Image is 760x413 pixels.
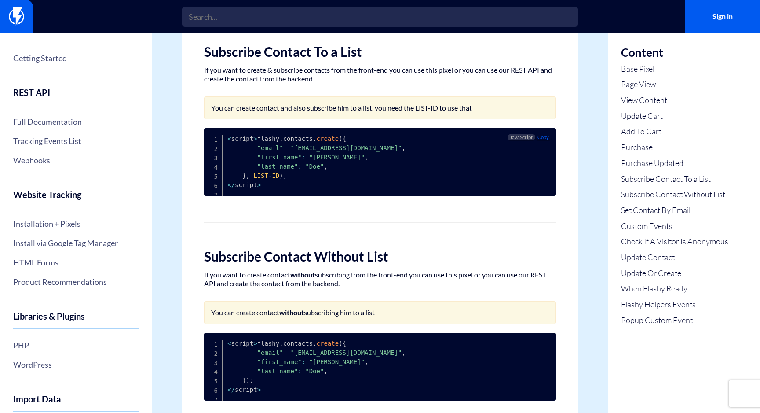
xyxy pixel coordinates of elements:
[291,144,402,151] span: "[EMAIL_ADDRESS][DOMAIN_NAME]"
[242,172,246,179] span: }
[204,270,556,288] p: If you want to create contact subscribing from the front-end you can use this pixel or you can us...
[621,189,728,200] a: Subscribe Contact Without List
[621,252,728,263] a: Update Contact
[227,340,231,347] span: <
[621,205,728,216] a: Set Contact By Email
[13,51,139,66] a: Getting Started
[621,299,728,310] a: Flashy Helpers Events
[211,308,549,317] p: You can create contact subscribing him to a list
[365,358,368,365] span: ,
[13,88,139,105] h4: REST API
[227,386,231,393] span: <
[13,338,139,353] a: PHP
[343,135,346,142] span: {
[279,340,283,347] span: .
[305,163,324,170] span: "Doe"
[13,190,139,207] h4: Website Tracking
[305,368,324,375] span: "Doe"
[291,349,402,356] span: "[EMAIL_ADDRESS][DOMAIN_NAME]"
[227,135,231,142] span: <
[365,154,368,161] span: ,
[309,154,365,161] span: "[PERSON_NAME]"
[324,368,327,375] span: ,
[302,154,305,161] span: :
[227,181,231,188] span: <
[621,126,728,137] a: Add To Cart
[13,236,139,251] a: Install via Google Tag Manager
[272,172,279,179] span: ID
[279,135,283,142] span: .
[313,340,316,347] span: .
[343,340,346,347] span: {
[537,134,549,140] span: Copy
[204,249,556,264] h2: Subscribe Contact Without List
[13,274,139,289] a: Product Recommendations
[231,181,235,188] span: /
[279,172,283,179] span: )
[13,394,139,412] h4: Import Data
[204,44,556,59] h2: Subscribe Contact To a List
[13,311,139,329] h4: Libraries & Plugins
[508,134,535,140] span: JavaScript
[182,7,578,27] input: Search...
[317,135,339,142] span: create
[13,357,139,372] a: WordPress
[402,349,405,356] span: ,
[268,172,272,179] span: -
[257,386,261,393] span: >
[13,216,139,231] a: Installation + Pixels
[242,377,246,384] span: }
[246,377,249,384] span: )
[302,358,305,365] span: :
[621,236,728,247] a: Check If A Visitor Is Anonymous
[253,172,268,179] span: LIST
[324,163,327,170] span: ,
[621,283,728,295] a: When Flashy Ready
[621,79,728,90] a: Page View
[257,163,298,170] span: "last_name"
[339,340,342,347] span: (
[283,172,287,179] span: ;
[621,63,728,75] a: Base Pixel
[621,158,728,169] a: Purchase Updated
[283,144,287,151] span: :
[283,349,287,356] span: :
[402,144,405,151] span: ,
[13,255,139,270] a: HTML Forms
[290,270,315,279] strong: without
[621,268,728,279] a: Update Or Create
[535,134,552,140] button: Copy
[621,46,728,59] h3: Content
[257,358,302,365] span: "first_name"
[621,173,728,185] a: Subscribe Contact To a List
[257,368,298,375] span: "last_name"
[227,340,406,393] code: script flashy contacts script
[339,135,342,142] span: (
[246,172,249,179] span: ,
[621,111,728,122] a: Update Cart
[298,163,301,170] span: :
[257,349,283,356] span: "email"
[621,142,728,153] a: Purchase
[621,95,728,106] a: View Content
[309,358,365,365] span: "[PERSON_NAME]"
[279,308,304,317] b: without
[253,340,257,347] span: >
[621,315,728,326] a: Popup Custom Event
[257,181,261,188] span: >
[204,66,556,83] p: If you want to create & subscribe contacts from the front-end you can use this pixel or you can u...
[211,103,549,112] p: You can create contact and also subscribe him to a list, you need the LIST-ID to use that
[231,386,235,393] span: /
[13,153,139,168] a: Webhooks
[257,154,302,161] span: "first_name"
[227,135,406,188] code: script flashy contacts script
[317,340,339,347] span: create
[13,114,139,129] a: Full Documentation
[253,135,257,142] span: >
[13,133,139,148] a: Tracking Events List
[257,144,283,151] span: "email"
[298,368,301,375] span: :
[313,135,316,142] span: .
[621,221,728,232] a: Custom Events
[250,377,253,384] span: ;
